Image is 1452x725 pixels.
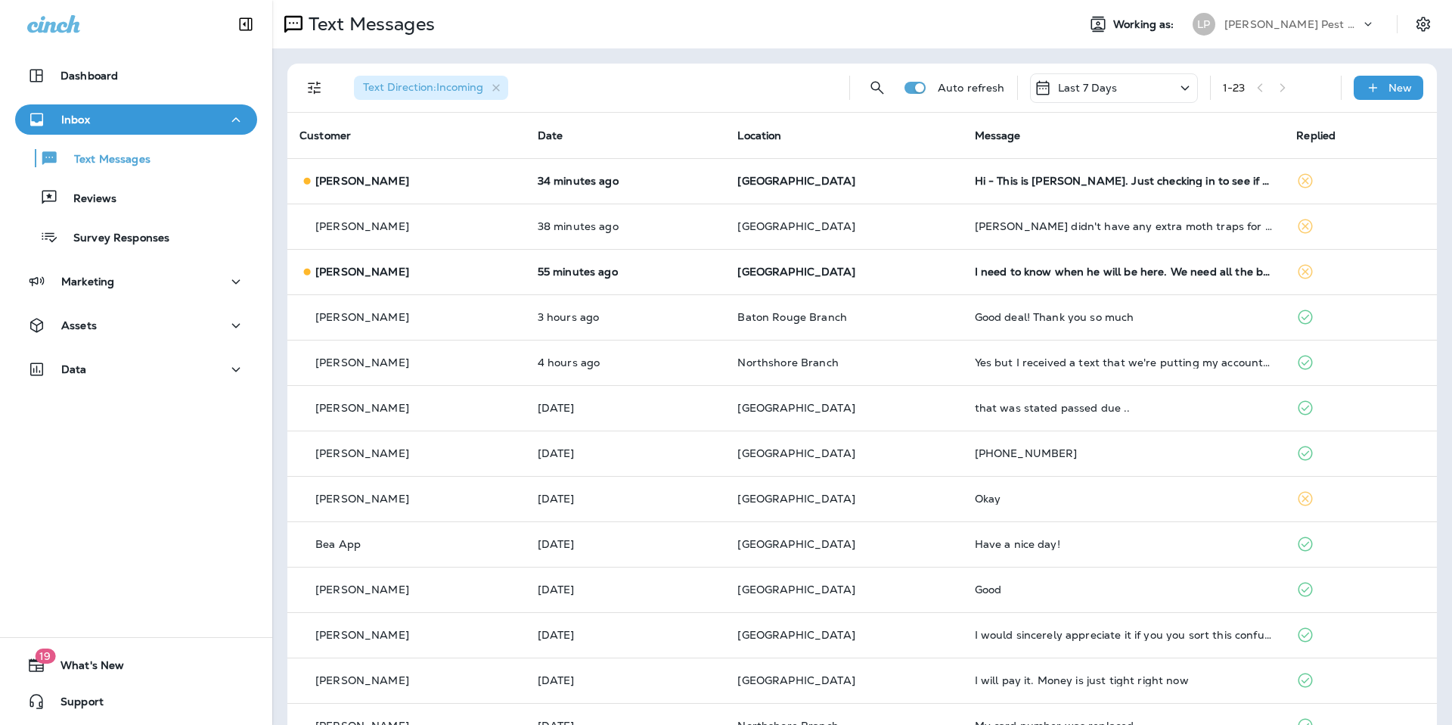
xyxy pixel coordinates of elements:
[538,220,714,232] p: Sep 15, 2025 12:02 PM
[975,311,1273,323] div: Good deal! Thank you so much
[15,650,257,680] button: 19What's New
[975,175,1273,187] div: Hi - This is Andrea Legge. Just checking in to see if my monthly pest control visit has happened ...
[975,266,1273,278] div: I need to know when he will be here. We need all the bait stations refilled
[1224,18,1360,30] p: [PERSON_NAME] Pest Control
[315,674,409,686] p: [PERSON_NAME]
[737,401,855,415] span: [GEOGRAPHIC_DATA]
[15,354,257,384] button: Data
[975,447,1273,459] div: 509-630-0111
[1296,129,1336,142] span: Replied
[15,221,257,253] button: Survey Responses
[938,82,1005,94] p: Auto refresh
[363,80,483,94] span: Text Direction : Incoming
[45,659,124,677] span: What's New
[15,266,257,297] button: Marketing
[975,583,1273,596] div: Good
[15,104,257,135] button: Inbox
[225,9,267,39] button: Collapse Sidebar
[737,583,855,596] span: [GEOGRAPHIC_DATA]
[538,583,714,596] p: Sep 11, 2025 01:19 PM
[61,114,90,126] p: Inbox
[45,695,104,714] span: Support
[315,493,409,505] p: [PERSON_NAME]
[975,538,1273,550] div: Have a nice day!
[538,311,714,323] p: Sep 15, 2025 08:49 AM
[315,311,409,323] p: [PERSON_NAME]
[538,266,714,278] p: Sep 15, 2025 11:45 AM
[737,628,855,642] span: [GEOGRAPHIC_DATA]
[975,356,1273,369] div: Yes but I received a text that we're putting my account on hold for non payment
[975,402,1273,414] div: that was stated passed due ..
[315,583,409,596] p: [PERSON_NAME]
[61,275,114,288] p: Marketing
[315,175,409,187] p: [PERSON_NAME]
[737,265,855,278] span: [GEOGRAPHIC_DATA]
[1058,82,1118,94] p: Last 7 Days
[1410,11,1437,38] button: Settings
[538,175,714,187] p: Sep 15, 2025 12:06 PM
[975,220,1273,232] div: Garrett didn't have any extra moth traps for the pantry when he came by and treated. How do I sub...
[315,220,409,232] p: [PERSON_NAME]
[60,70,118,82] p: Dashboard
[315,629,409,641] p: [PERSON_NAME]
[354,76,508,100] div: Text Direction:Incoming
[538,674,714,686] p: Sep 11, 2025 12:12 PM
[975,493,1273,505] div: Okay
[862,73,892,103] button: Search Messages
[315,447,409,459] p: [PERSON_NAME]
[737,356,838,369] span: Northshore Branch
[61,363,87,375] p: Data
[1388,82,1412,94] p: New
[538,629,714,641] p: Sep 11, 2025 01:19 PM
[737,219,855,233] span: [GEOGRAPHIC_DATA]
[61,319,97,331] p: Assets
[15,142,257,174] button: Text Messages
[15,310,257,341] button: Assets
[58,192,116,207] p: Reviews
[15,686,257,717] button: Support
[1193,13,1215,36] div: LP
[737,129,781,142] span: Location
[58,232,169,246] p: Survey Responses
[538,402,714,414] p: Sep 14, 2025 12:11 PM
[538,538,714,550] p: Sep 12, 2025 12:19 PM
[1113,18,1177,31] span: Working as:
[538,356,714,369] p: Sep 15, 2025 08:25 AM
[299,73,330,103] button: Filters
[737,447,855,460] span: [GEOGRAPHIC_DATA]
[975,629,1273,641] div: I would sincerely appreciate it if you you sort this confusion out. This bill has been paid. Than...
[737,674,855,687] span: [GEOGRAPHIC_DATA]
[15,61,257,91] button: Dashboard
[975,674,1273,686] div: I will pay it. Money is just tight right now
[302,13,435,36] p: Text Messages
[975,129,1021,142] span: Message
[315,266,409,278] p: [PERSON_NAME]
[538,493,714,505] p: Sep 12, 2025 02:00 PM
[538,129,563,142] span: Date
[35,649,55,664] span: 19
[737,492,855,506] span: [GEOGRAPHIC_DATA]
[315,402,409,414] p: [PERSON_NAME]
[737,310,847,324] span: Baton Rouge Branch
[315,538,361,550] p: Bea App
[15,182,257,213] button: Reviews
[299,129,351,142] span: Customer
[59,153,150,167] p: Text Messages
[315,356,409,369] p: [PERSON_NAME]
[737,174,855,188] span: [GEOGRAPHIC_DATA]
[538,447,714,459] p: Sep 13, 2025 10:28 AM
[737,537,855,551] span: [GEOGRAPHIC_DATA]
[1223,82,1246,94] div: 1 - 23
